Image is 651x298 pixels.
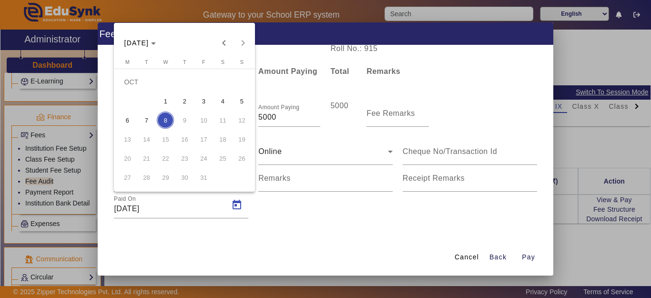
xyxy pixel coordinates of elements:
span: 24 [195,150,212,167]
span: 18 [214,131,231,148]
button: 11 October 2025 [213,111,232,130]
button: 29 October 2025 [156,168,175,187]
button: 18 October 2025 [213,130,232,149]
button: 27 October 2025 [118,168,137,187]
span: 25 [214,150,231,167]
button: 21 October 2025 [137,149,156,168]
button: 8 October 2025 [156,111,175,130]
span: 28 [138,169,155,186]
span: 13 [119,131,136,148]
span: T [145,59,148,65]
span: 8 [157,112,174,129]
button: 15 October 2025 [156,130,175,149]
button: Choose month and year [121,34,160,51]
button: 9 October 2025 [175,111,194,130]
span: [DATE] [124,39,149,47]
span: M [125,59,130,65]
span: 31 [195,169,212,186]
button: 10 October 2025 [194,111,213,130]
span: 11 [214,112,231,129]
span: 3 [195,92,212,110]
button: 5 October 2025 [232,92,251,111]
button: 2 October 2025 [175,92,194,111]
button: 26 October 2025 [232,149,251,168]
span: 2 [176,92,193,110]
span: 19 [233,131,250,148]
span: 14 [138,131,155,148]
button: 1 October 2025 [156,92,175,111]
button: 13 October 2025 [118,130,137,149]
span: 26 [233,150,250,167]
button: 3 October 2025 [194,92,213,111]
button: 24 October 2025 [194,149,213,168]
span: 29 [157,169,174,186]
span: 23 [176,150,193,167]
button: 28 October 2025 [137,168,156,187]
span: 22 [157,150,174,167]
span: W [163,59,168,65]
button: 23 October 2025 [175,149,194,168]
button: 19 October 2025 [232,130,251,149]
span: 1 [157,92,174,110]
span: 16 [176,131,193,148]
span: F [202,59,205,65]
button: 6 October 2025 [118,111,137,130]
span: 20 [119,150,136,167]
td: OCT [118,72,251,92]
span: 17 [195,131,212,148]
span: 7 [138,112,155,129]
button: 22 October 2025 [156,149,175,168]
button: 7 October 2025 [137,111,156,130]
span: 27 [119,169,136,186]
button: 14 October 2025 [137,130,156,149]
button: 20 October 2025 [118,149,137,168]
span: 5 [233,92,250,110]
button: 30 October 2025 [175,168,194,187]
span: 12 [233,112,250,129]
button: 16 October 2025 [175,130,194,149]
span: 15 [157,131,174,148]
span: S [240,59,244,65]
span: 30 [176,169,193,186]
button: 12 October 2025 [232,111,251,130]
span: 10 [195,112,212,129]
button: 4 October 2025 [213,92,232,111]
span: 4 [214,92,231,110]
span: 6 [119,112,136,129]
button: 25 October 2025 [213,149,232,168]
button: 17 October 2025 [194,130,213,149]
button: Previous month [214,33,234,52]
span: T [183,59,186,65]
span: 9 [176,112,193,129]
span: 21 [138,150,155,167]
button: 31 October 2025 [194,168,213,187]
span: S [221,59,224,65]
